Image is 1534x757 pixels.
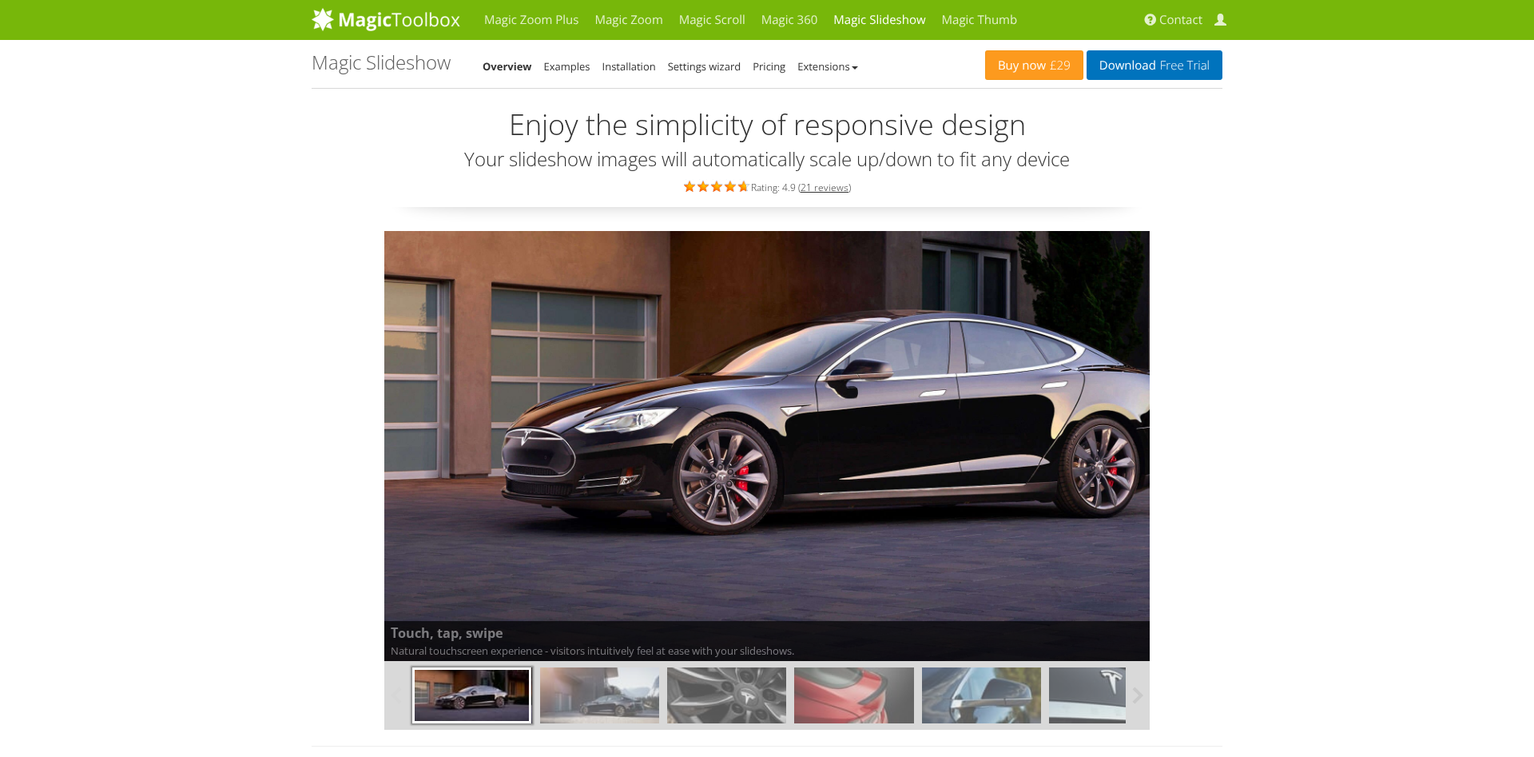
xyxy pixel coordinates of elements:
a: Settings wizard [668,59,741,74]
h3: Your slideshow images will automatically scale up/down to fit any device [312,149,1222,169]
img: models-07.jpg [1049,667,1168,723]
a: DownloadFree Trial [1087,50,1222,80]
div: Rating: 4.9 ( ) [312,177,1222,195]
a: Extensions [797,59,857,74]
span: Contact [1159,12,1202,28]
img: models-06.jpg [922,667,1041,723]
a: Pricing [753,59,785,74]
a: Buy now£29 [985,50,1083,80]
a: 21 reviews [801,181,848,194]
img: MagicToolbox.com - Image tools for your website [312,7,460,31]
h1: Magic Slideshow [312,52,451,73]
h2: Enjoy the simplicity of responsive design [312,109,1222,141]
img: models-03.jpg [667,667,786,723]
b: Touch, tap, swipe [391,624,1143,643]
img: Touch, tap, swipe [384,145,1302,661]
img: models-04.jpg [794,667,913,723]
a: Installation [602,59,656,74]
a: Overview [483,59,532,74]
span: Free Trial [1156,59,1210,72]
img: models-02.jpg [540,667,659,723]
span: £29 [1046,59,1071,72]
a: Examples [544,59,590,74]
span: Natural touchscreen experience - visitors intuitively feel at ease with your slideshows. [384,621,1150,661]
